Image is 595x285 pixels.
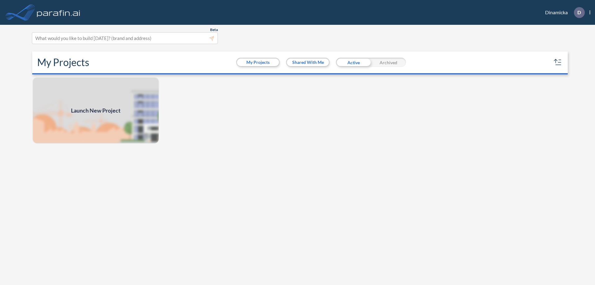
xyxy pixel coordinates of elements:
[553,57,563,67] button: sort
[210,27,218,32] span: Beta
[71,106,121,115] span: Launch New Project
[32,77,159,144] a: Launch New Project
[577,10,581,15] p: D
[37,56,89,68] h2: My Projects
[237,59,279,66] button: My Projects
[287,59,329,66] button: Shared With Me
[536,7,590,18] div: Dinamicka
[371,58,406,67] div: Archived
[36,6,82,19] img: logo
[336,58,371,67] div: Active
[32,77,159,144] img: add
